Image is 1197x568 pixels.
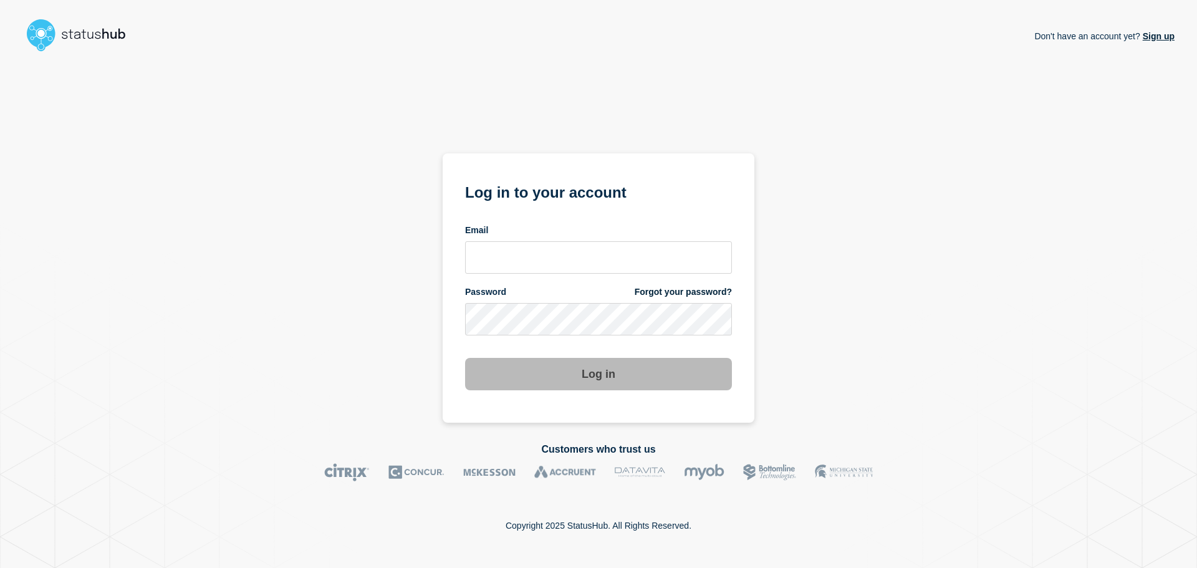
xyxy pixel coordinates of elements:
[388,463,445,481] img: Concur logo
[465,180,732,203] h1: Log in to your account
[22,444,1175,455] h2: Customers who trust us
[22,15,141,55] img: StatusHub logo
[743,463,796,481] img: Bottomline logo
[465,224,488,236] span: Email
[465,303,732,335] input: password input
[465,358,732,390] button: Log in
[506,521,691,531] p: Copyright 2025 StatusHub. All Rights Reserved.
[815,463,873,481] img: MSU logo
[615,463,665,481] img: DataVita logo
[465,286,506,298] span: Password
[1034,21,1175,51] p: Don't have an account yet?
[534,463,596,481] img: Accruent logo
[465,241,732,274] input: email input
[684,463,724,481] img: myob logo
[1140,31,1175,41] a: Sign up
[324,463,370,481] img: Citrix logo
[463,463,516,481] img: McKesson logo
[635,286,732,298] a: Forgot your password?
